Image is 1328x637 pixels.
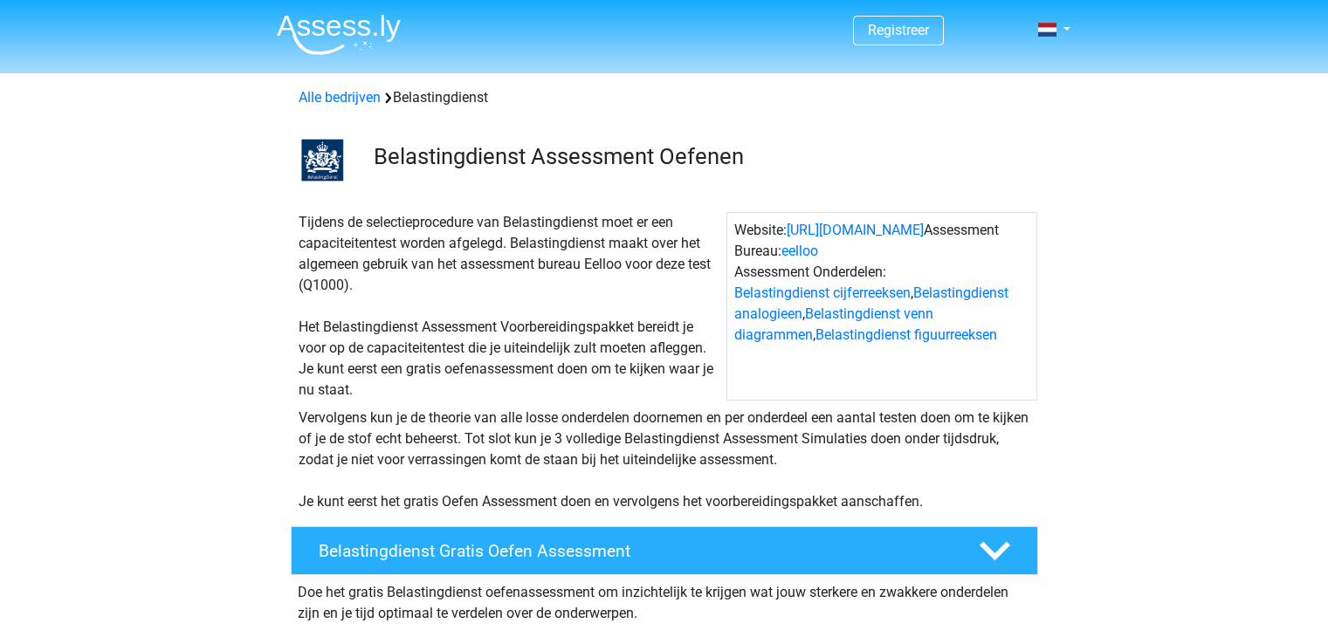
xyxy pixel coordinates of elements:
[291,575,1038,624] div: Doe het gratis Belastingdienst oefenassessment om inzichtelijk te krijgen wat jouw sterkere en zw...
[292,212,726,401] div: Tijdens de selectieprocedure van Belastingdienst moet er een capaciteitentest worden afgelegd. Be...
[734,284,911,301] a: Belastingdienst cijferreeksen
[734,305,933,343] a: Belastingdienst venn diagrammen
[292,87,1037,108] div: Belastingdienst
[815,326,997,343] a: Belastingdienst figuurreeksen
[787,222,924,238] a: [URL][DOMAIN_NAME]
[292,408,1037,512] div: Vervolgens kun je de theorie van alle losse onderdelen doornemen en per onderdeel een aantal test...
[781,243,818,259] a: eelloo
[374,143,1024,170] h3: Belastingdienst Assessment Oefenen
[299,89,381,106] a: Alle bedrijven
[277,14,401,55] img: Assessly
[284,526,1045,575] a: Belastingdienst Gratis Oefen Assessment
[319,541,951,561] h4: Belastingdienst Gratis Oefen Assessment
[868,22,929,38] a: Registreer
[726,212,1037,401] div: Website: Assessment Bureau: Assessment Onderdelen: , , ,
